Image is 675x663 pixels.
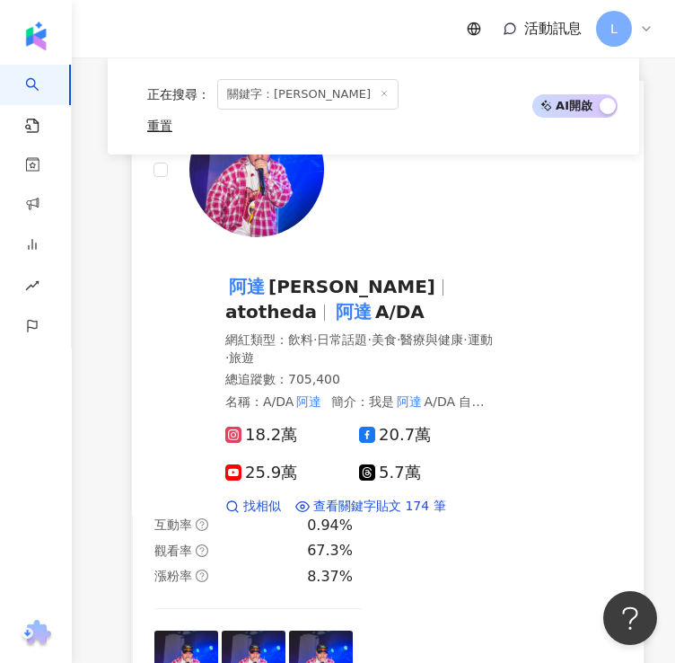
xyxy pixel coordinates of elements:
[369,394,394,409] span: 我是
[154,544,192,558] span: 觀看率
[225,394,324,409] span: 名稱 ：
[243,498,281,516] span: 找相似
[295,498,446,516] a: 查看關鍵字貼文 174 筆
[400,332,463,347] span: 醫療與健康
[154,569,192,583] span: 漲粉率
[394,392,425,411] mark: 阿達
[372,332,397,347] span: 美食
[229,350,254,365] span: 旅遊
[332,297,375,326] mark: 阿達
[288,332,313,347] span: 飲料
[317,332,367,347] span: 日常話題
[225,350,229,365] span: ·
[225,331,493,367] div: 網紅類型 ：
[225,464,297,482] span: 25.9萬
[294,392,324,411] mark: 阿達
[307,516,353,535] div: 0.94%
[263,394,294,409] span: A/DA
[225,371,493,389] div: 總追蹤數 ： 705,400
[307,567,353,587] div: 8.37%
[189,102,324,237] img: KOL Avatar
[268,276,435,297] span: [PERSON_NAME]
[196,570,208,582] span: question-circle
[225,301,317,323] span: atotheda
[375,301,425,323] span: A/DA
[463,332,467,347] span: ·
[19,620,54,649] img: chrome extension
[147,87,210,102] span: 正在搜尋 ：
[25,268,39,308] span: rise
[225,498,281,516] a: 找相似
[22,22,50,50] img: logo icon
[603,591,657,645] iframe: Help Scout Beacon - Open
[359,464,421,482] span: 5.7萬
[25,65,61,135] a: search
[225,272,268,301] mark: 阿達
[154,517,192,532] span: 互動率
[217,79,399,110] span: 關鍵字：[PERSON_NAME]
[196,518,208,531] span: question-circle
[225,426,297,445] span: 18.2萬
[196,544,208,557] span: question-circle
[359,426,431,445] span: 20.7萬
[397,332,400,347] span: ·
[307,541,353,561] div: 67.3%
[610,19,618,39] span: L
[313,498,446,516] span: 查看關鍵字貼文 174 筆
[524,20,582,37] span: 活動訊息
[147,119,172,133] div: 重置
[313,332,317,347] span: ·
[468,332,493,347] span: 運動
[367,332,371,347] span: ·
